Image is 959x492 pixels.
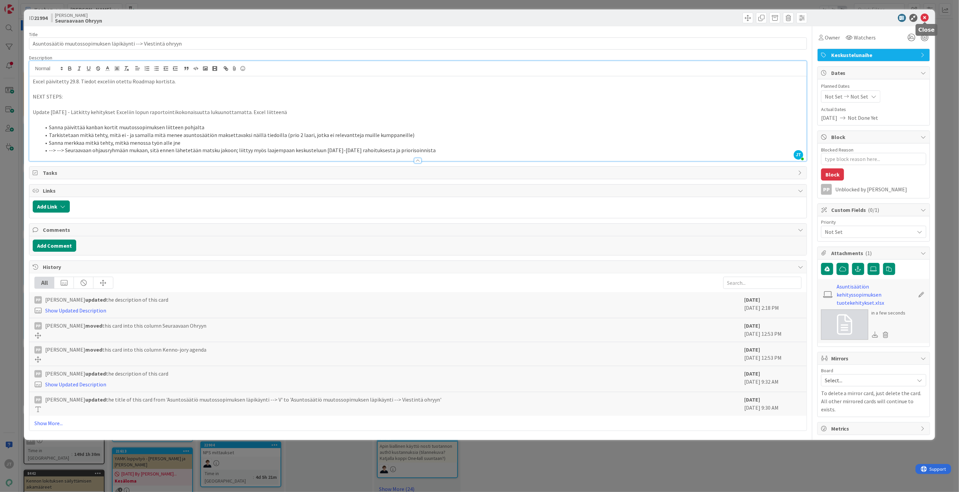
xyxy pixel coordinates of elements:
div: PP [34,296,42,304]
div: Priority [821,220,926,224]
span: [DATE] [821,114,837,122]
div: [DATE] 12:53 PM [744,346,802,362]
button: Add Link [33,200,70,213]
b: moved [85,322,102,329]
div: Download [872,330,879,339]
span: Mirrors [831,354,918,362]
b: updated [85,396,106,403]
li: Tarkistetaan mitkä tehty, mitä ei - ja samalla mitä menee asuntosäätiön maksettavaksi näillä tied... [41,131,803,139]
b: [DATE] [744,296,760,303]
div: in a few seconds [872,309,906,317]
a: Show More... [34,419,802,427]
div: All [35,277,54,289]
span: History [43,263,794,271]
h5: Close [919,27,935,33]
div: PP [821,184,832,195]
span: Comments [43,226,794,234]
span: [PERSON_NAME] the title of this card from 'Asuntosäätiö muutossopimuksen läpikäynti --> V' to 'As... [45,395,441,404]
span: Select... [825,376,911,385]
span: ID [29,14,48,22]
span: Planned Dates [821,83,926,90]
span: ( 0/1 ) [868,207,879,213]
span: Block [831,133,918,141]
span: Owner [825,33,840,42]
span: Description [29,55,52,61]
p: To delete a mirror card, just delete the card. All other mirrored cards will continue to exists. [821,389,926,413]
input: Search... [723,277,802,289]
span: Actual Dates [821,106,926,113]
b: [DATE] [744,370,760,377]
button: Add Comment [33,240,76,252]
div: Unblocked by [PERSON_NAME] [835,186,926,192]
b: updated [85,370,106,377]
button: Block [821,168,844,181]
div: PP [34,322,42,330]
p: Update [DATE] - Lätkitty kehitykset Exceliin lopun raportointikokonaisuutta lukuunottamatta. Exce... [33,108,803,116]
span: Board [821,368,833,373]
input: type card name here... [29,37,807,50]
b: 21994 [34,15,48,21]
span: Tasks [43,169,794,177]
span: Not Set [825,92,843,101]
a: Show Updated Description [45,307,106,314]
span: Not Done Yet [848,114,878,122]
b: Seuraavaan Ohryyn [55,18,102,23]
span: Custom Fields [831,206,918,214]
span: Attachments [831,249,918,257]
div: [DATE] 9:32 AM [744,370,802,388]
div: PP [34,396,42,404]
p: Excel päivitetty 29.8. Tiedot exceliin otettu Roadmap kortista. [33,78,803,85]
a: Asuntisäätiön kehityssopimuksen tuotekehitykset.xlsx [837,282,915,307]
label: Title [29,31,38,37]
span: Dates [831,69,918,77]
li: Sanna merkkaa mitkä tehty, mitkä menossa työn alle jne [41,139,803,147]
div: [DATE] 2:18 PM [744,296,802,315]
span: Not Set [851,92,869,101]
span: Not Set [825,227,911,237]
span: [PERSON_NAME] [55,12,102,18]
span: Support [14,1,31,9]
b: moved [85,346,102,353]
span: [PERSON_NAME] this card into this column Kenno-jory agenda [45,346,206,354]
li: Sanna päivittää kanban kortit muutossopimuksen liitteen pohjalta [41,124,803,131]
span: [PERSON_NAME] the description of this card [45,296,168,304]
span: [PERSON_NAME] the description of this card [45,370,168,378]
div: [DATE] 12:53 PM [744,322,802,338]
div: PP [34,346,42,354]
div: [DATE] 9:30 AM [744,395,802,412]
span: Watchers [854,33,876,42]
div: PP [34,370,42,378]
li: --> --> Seuraavaan ohjausryhmään mukaan, sitä ennen lähetetään matsku jakoon; liittyy myös laajem... [41,146,803,154]
a: Show Updated Description [45,381,106,388]
b: updated [85,296,106,303]
span: [PERSON_NAME] this card into this column Seuraavaan Ohryyn [45,322,206,330]
b: [DATE] [744,322,760,329]
b: [DATE] [744,346,760,353]
span: JT [794,150,803,160]
span: ( 1 ) [866,250,872,256]
span: Metrics [831,425,918,433]
b: [DATE] [744,396,760,403]
span: Links [43,187,794,195]
p: NEXT STEPS: [33,93,803,101]
label: Blocked Reason [821,147,854,153]
span: Keskustelunaihe [831,51,918,59]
